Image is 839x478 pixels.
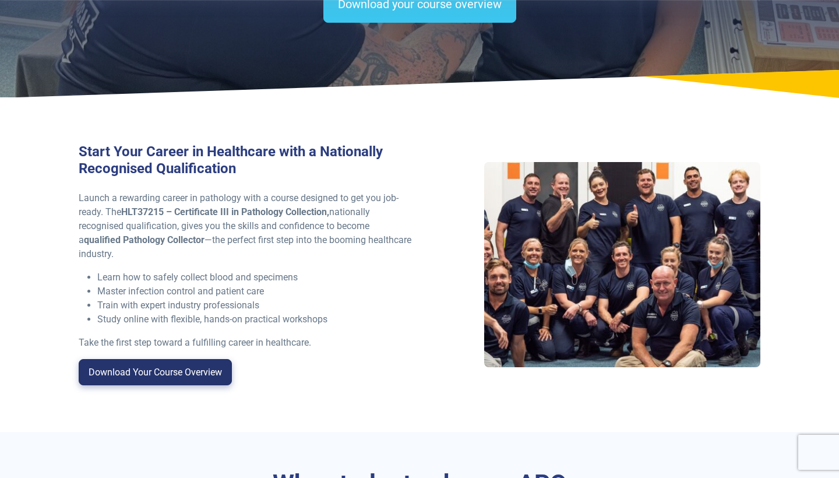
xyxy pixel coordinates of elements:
[84,234,205,245] strong: qualified Pathology Collector
[79,191,413,261] p: Launch a rewarding career in pathology with a course designed to get you job-ready. The nationall...
[121,206,329,217] strong: HLT37215 – Certificate III in Pathology Collection,
[97,298,413,312] li: Train with expert industry professionals
[79,359,232,386] a: Download Your Course Overview
[79,143,413,177] h3: Start Your Career in Healthcare with a Nationally Recognised Qualification
[97,270,413,284] li: Learn how to safely collect blood and specimens
[79,336,413,350] p: Take the first step toward a fulfilling career in healthcare.
[97,284,413,298] li: Master infection control and patient care
[97,312,413,326] li: Study online with flexible, hands-on practical workshops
